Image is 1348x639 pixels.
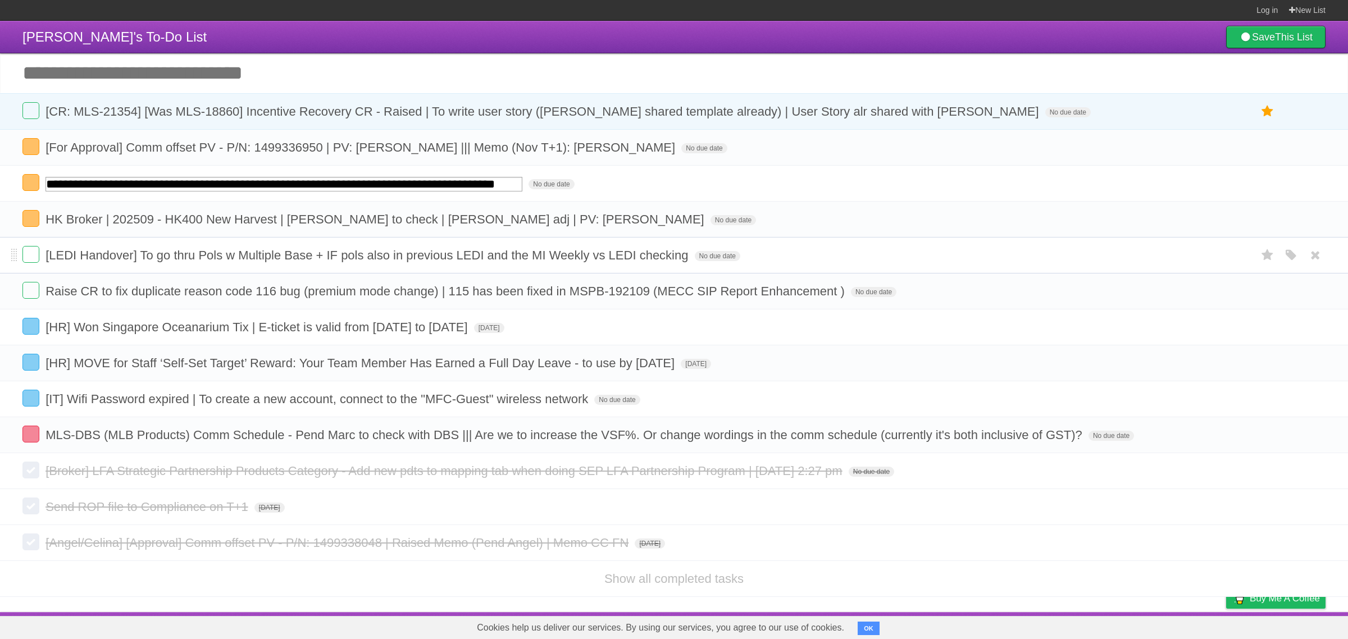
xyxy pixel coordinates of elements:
[22,354,39,371] label: Done
[45,320,471,334] span: [HR] Won Singapore Oceanarium Tix | E-ticket is valid from [DATE] to [DATE]
[1255,615,1326,636] a: Suggest a feature
[45,392,591,406] span: [IT] Wifi Password expired | To create a new account, connect to the "MFC-Guest" wireless network
[681,143,727,153] span: No due date
[45,248,691,262] span: [LEDI Handover] To go thru Pols w Multiple Base + IF pols also in previous LEDI and the MI Weekly...
[45,500,251,514] span: Send ROP file to Compliance on T+1
[1173,615,1198,636] a: Terms
[254,503,285,513] span: [DATE]
[22,210,39,227] label: Done
[1232,588,1247,608] img: Buy me a coffee
[1089,431,1134,441] span: No due date
[695,251,740,261] span: No due date
[594,395,640,405] span: No due date
[45,140,678,154] span: [For Approval] Comm offset PV - P/N: 1499336950 | PV: [PERSON_NAME] ||| Memo (Nov T+1): [PERSON_N...
[1275,31,1313,43] b: This List
[45,284,848,298] span: Raise CR to fix duplicate reason code 116 bug (premium mode change) | 115 has been fixed in MSPB-...
[1226,26,1326,48] a: SaveThis List
[45,212,707,226] span: HK Broker | 202509 - HK400 New Harvest | [PERSON_NAME] to check | [PERSON_NAME] adj | PV: [PERSON...
[1250,588,1320,608] span: Buy me a coffee
[858,622,880,635] button: OK
[22,174,39,191] label: Done
[529,179,574,189] span: No due date
[1257,246,1278,264] label: Star task
[22,390,39,407] label: Done
[851,287,896,297] span: No due date
[1257,102,1278,121] label: Star task
[22,318,39,335] label: Done
[45,428,1085,442] span: MLS-DBS (MLB Products) Comm Schedule - Pend Marc to check with DBS ||| Are we to increase the VSF...
[1077,615,1100,636] a: About
[22,29,207,44] span: [PERSON_NAME]'s To-Do List
[1212,615,1241,636] a: Privacy
[45,104,1041,118] span: [CR: MLS-21354] [Was MLS-18860] Incentive Recovery CR - Raised | To write user story ([PERSON_NAM...
[466,617,855,639] span: Cookies help us deliver our services. By using our services, you agree to our use of cookies.
[849,467,894,477] span: No due date
[604,572,744,586] a: Show all completed tasks
[474,323,504,333] span: [DATE]
[22,138,39,155] label: Done
[1226,588,1326,609] a: Buy me a coffee
[22,282,39,299] label: Done
[22,497,39,514] label: Done
[45,536,631,550] span: [Angel/Celina] [Approval] Comm offset PV - P/N: 1499338048 | Raised Memo (Pend Angel) | Memo CC FN
[45,464,845,478] span: [Broker] LFA Strategic Partnership Products Category - Add new pdts to mapping tab when doing SEP...
[22,426,39,442] label: Done
[1114,615,1159,636] a: Developers
[681,359,711,369] span: [DATE]
[22,462,39,478] label: Done
[22,102,39,119] label: Done
[711,215,756,225] span: No due date
[635,538,665,549] span: [DATE]
[22,246,39,263] label: Done
[45,356,677,370] span: [HR] MOVE for Staff ‘Self-Set Target’ Reward: Your Team Member Has Earned a Full Day Leave - to u...
[22,533,39,550] label: Done
[1045,107,1091,117] span: No due date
